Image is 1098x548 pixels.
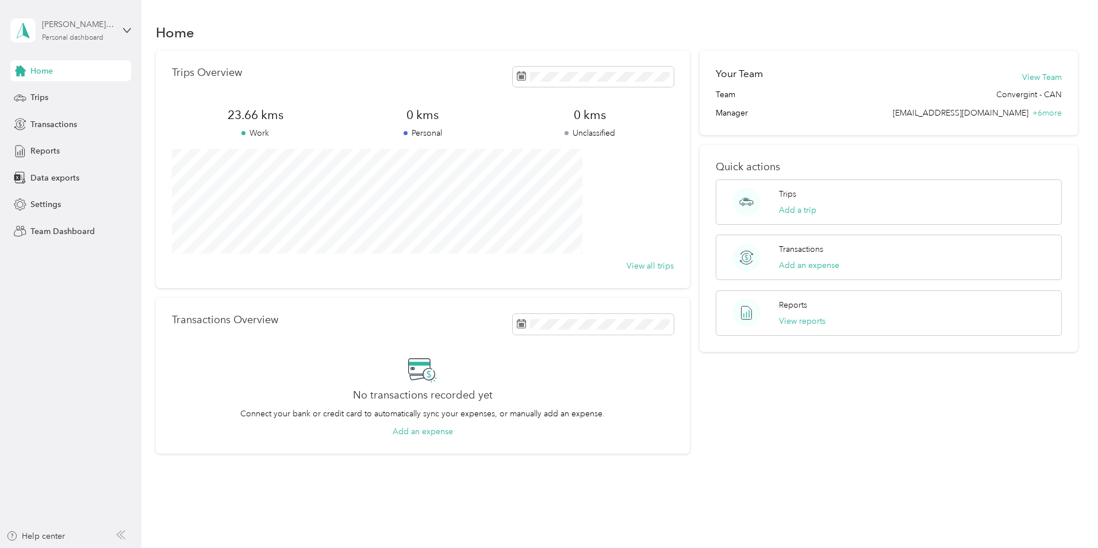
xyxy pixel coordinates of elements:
button: View reports [779,315,826,327]
h2: Your Team [716,67,763,81]
button: Add a trip [779,204,816,216]
span: Convergint - CAN [996,89,1062,101]
span: Reports [30,145,60,157]
span: Home [30,65,53,77]
span: + 6 more [1032,108,1062,118]
div: [PERSON_NAME][EMAIL_ADDRESS][PERSON_NAME][DOMAIN_NAME] [42,18,114,30]
button: View Team [1022,71,1062,83]
p: Connect your bank or credit card to automatically sync your expenses, or manually add an expense. [240,408,605,420]
span: Trips [30,91,48,104]
h2: No transactions recorded yet [353,389,493,401]
button: Add an expense [779,259,839,271]
span: 0 kms [339,107,506,123]
div: Personal dashboard [42,35,103,41]
h1: Home [156,26,194,39]
iframe: Everlance-gr Chat Button Frame [1034,484,1098,548]
span: 23.66 kms [172,107,339,123]
p: Work [172,127,339,139]
p: Reports [779,299,807,311]
span: Team Dashboard [30,225,95,237]
p: Personal [339,127,506,139]
span: 0 kms [506,107,674,123]
button: View all trips [627,260,674,272]
span: Data exports [30,172,79,184]
span: [EMAIL_ADDRESS][DOMAIN_NAME] [893,108,1028,118]
p: Trips Overview [172,67,242,79]
span: Team [716,89,735,101]
p: Transactions Overview [172,314,278,326]
p: Quick actions [716,161,1062,173]
span: Settings [30,198,61,210]
span: Transactions [30,118,77,131]
button: Add an expense [393,426,453,438]
button: Help center [6,530,65,542]
p: Trips [779,188,796,200]
p: Transactions [779,243,823,255]
span: Manager [716,107,748,119]
p: Unclassified [506,127,674,139]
